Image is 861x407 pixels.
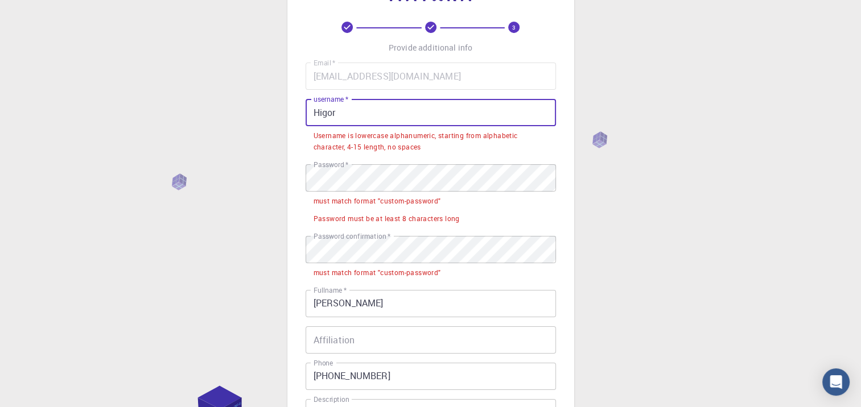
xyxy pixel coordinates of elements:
[314,130,548,153] div: Username is lowercase alphanumeric, starting from alphabetic character, 4-15 length, no spaces
[314,94,348,104] label: username
[314,196,441,207] div: must match format "custom-password"
[314,358,333,368] label: Phone
[314,394,349,404] label: Description
[314,213,460,225] div: Password must be at least 8 characters long
[512,23,516,31] text: 3
[389,42,472,53] p: Provide additional info
[314,58,335,68] label: Email
[314,160,348,169] label: Password
[314,285,347,295] label: Fullname
[314,267,441,279] div: must match format "custom-password"
[822,368,850,396] div: Open Intercom Messenger
[314,231,390,241] label: Password confirmation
